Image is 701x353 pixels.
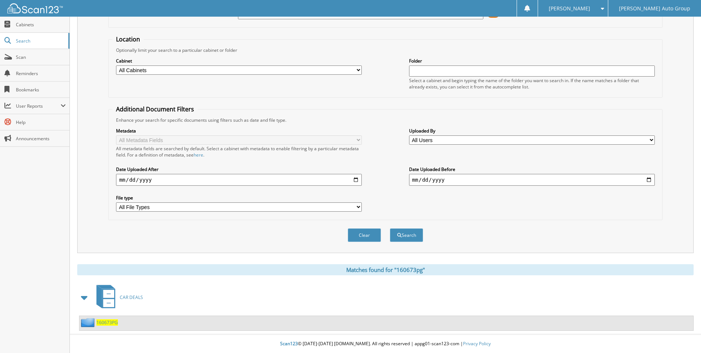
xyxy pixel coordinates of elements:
input: end [409,174,655,186]
legend: Location [112,35,144,43]
div: Enhance your search for specific documents using filters such as date and file type. [112,117,658,123]
label: File type [116,195,362,201]
span: Scan123 [280,340,298,347]
span: User Reports [16,103,61,109]
img: folder2.png [81,318,96,327]
div: Optionally limit your search to a particular cabinet or folder [112,47,658,53]
span: Cabinets [16,21,66,28]
span: Bookmarks [16,87,66,93]
div: All metadata fields are searched by default. Select a cabinet with metadata to enable filtering b... [116,145,362,158]
a: Privacy Policy [463,340,491,347]
input: start [116,174,362,186]
span: CAR DEALS [120,294,143,300]
label: Uploaded By [409,128,655,134]
div: © [DATE]-[DATE] [DOMAIN_NAME]. All rights reserved | appg01-scan123-com | [70,335,701,353]
img: scan123-logo-white.svg [7,3,63,13]
label: Folder [409,58,655,64]
a: 160673PG [96,319,118,326]
label: Cabinet [116,58,362,64]
iframe: Chat Widget [664,317,701,353]
label: Date Uploaded After [116,166,362,172]
div: Matches found for "160673pg" [77,264,694,275]
a: here [194,152,203,158]
button: Clear [348,228,381,242]
span: Search [16,38,65,44]
span: Announcements [16,135,66,142]
a: CAR DEALS [92,283,143,312]
label: Date Uploaded Before [409,166,655,172]
span: Help [16,119,66,125]
div: Select a cabinet and begin typing the name of the folder you want to search in. If the name match... [409,77,655,90]
button: Search [390,228,423,242]
span: Reminders [16,70,66,77]
label: Metadata [116,128,362,134]
span: [PERSON_NAME] Auto Group [619,6,690,11]
legend: Additional Document Filters [112,105,198,113]
span: Scan [16,54,66,60]
span: [PERSON_NAME] [549,6,590,11]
